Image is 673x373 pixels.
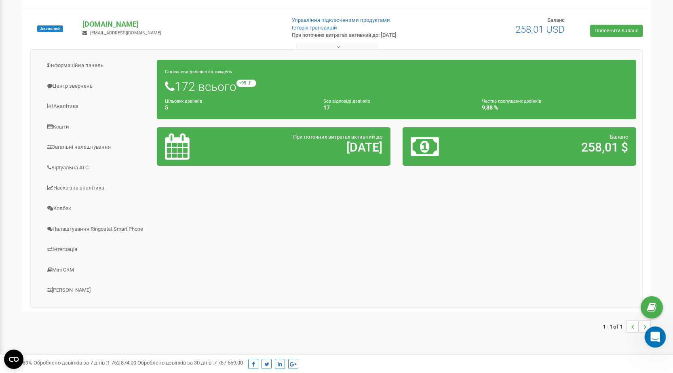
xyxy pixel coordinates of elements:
[34,4,47,17] img: Profile image for Olena
[292,25,337,31] a: Історія транзакцій
[46,4,59,17] img: Profile image for Valeriia
[37,199,157,219] a: Колбек
[323,105,470,111] h4: 17
[82,19,278,30] p: [DOMAIN_NAME]
[292,32,436,39] p: При поточних витратах активний до: [DATE]
[142,3,156,18] div: Закрыть
[37,97,157,116] a: Аналiтика
[90,30,161,36] span: [EMAIL_ADDRESS][DOMAIN_NAME]
[37,137,157,157] a: Загальні налаштування
[293,134,382,140] span: При поточних витратах активний до
[214,360,243,366] u: 7 787 559,00
[610,134,628,140] span: Баланс
[37,76,157,96] a: Центр звернень
[137,360,243,366] span: Оброблено дзвінків за 30 днів :
[62,4,93,10] h1: Ringostat
[547,17,565,23] span: Баланс
[37,240,157,259] a: Інтеграція
[37,219,157,239] a: Налаштування Ringostat Smart Phone
[236,80,256,87] small: +95
[482,105,628,111] h4: 9,88 %
[515,24,565,35] span: 258,01 USD
[4,350,23,369] button: Open CMP widget
[34,360,136,366] span: Оброблено дзвінків за 7 днів :
[37,178,157,198] a: Наскрізна аналітика
[13,265,19,271] button: Средство выбора эмодзи
[482,99,541,104] small: Частка пропущених дзвінків
[645,327,666,348] iframe: Intercom live chat
[590,25,643,37] a: Поповнити баланс
[37,25,63,32] span: Активний
[37,158,157,178] a: Віртуальна АТС
[165,69,232,74] small: Статистика дзвінків за тиждень
[165,80,628,93] h1: 172 всього
[292,17,390,23] a: Управління підключеними продуктами
[68,10,114,18] p: Меньше минуты
[7,248,155,261] textarea: Ваше сообщение...
[165,105,311,111] h4: 5
[487,141,628,154] h2: 258,01 $
[107,360,136,366] u: 1 752 874,00
[37,280,157,300] a: [PERSON_NAME]
[38,265,45,271] button: Добавить вложение
[127,3,142,19] button: Главная
[37,56,157,76] a: Інформаційна панель
[603,320,627,333] span: 1 - 1 of 1
[323,99,370,104] small: Без відповіді дзвінків
[23,4,36,17] img: Profile image for Ringostat
[139,261,152,274] button: Отправить сообщение…
[37,117,157,137] a: Кошти
[5,3,21,19] button: go back
[165,99,202,104] small: Цільових дзвінків
[25,265,32,271] button: Средство выбора GIF-файла
[241,141,382,154] h2: [DATE]
[603,312,651,341] nav: ...
[37,260,157,280] a: Mini CRM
